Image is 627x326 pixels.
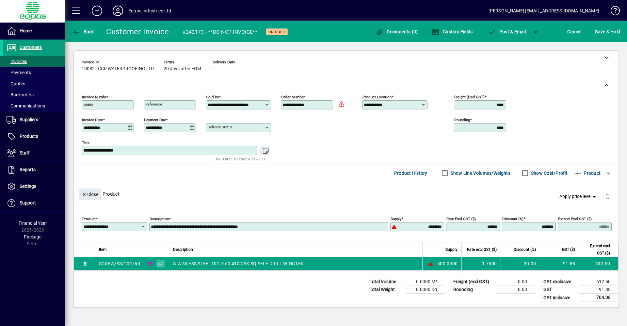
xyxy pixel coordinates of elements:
span: Discount (%) [514,246,536,253]
span: 10082 - CCR WATERPROOFING LTD [82,66,154,72]
mat-label: Reference [145,102,162,106]
td: 0.0000 M³ [406,278,445,286]
span: Documents (0) [376,29,418,34]
a: Backorders [3,89,65,100]
span: Product [574,168,601,178]
mat-label: Invoice date [82,118,103,122]
td: GST exclusive [540,278,579,286]
span: Staff [20,150,30,155]
span: Rate excl GST ($) [467,246,497,253]
span: Backorders [7,92,34,97]
span: - [213,66,214,72]
a: Home [3,23,65,39]
div: SCREW/SS/10G/60 [99,260,140,267]
mat-label: Supply [391,217,401,221]
app-page-header-button: Close [77,191,103,197]
a: Products [3,128,65,145]
div: Product [74,182,619,206]
span: Back [72,29,94,34]
div: #242173 - **DO NOT INVOICE** [183,27,258,37]
mat-label: Rounding [454,118,470,122]
span: Communications [7,103,45,108]
mat-label: Discount (%) [502,217,523,221]
mat-label: Sold by [206,95,219,99]
span: GST ($) [562,246,575,253]
span: Home [20,28,32,33]
mat-hint: Use 'Enter' to start a new line [215,155,266,163]
button: Documents (0) [374,26,420,38]
div: Equus Industries Ltd [128,6,171,16]
button: Product History [392,167,430,179]
td: 704.38 [579,294,619,302]
span: Close [81,189,98,200]
td: 91.88 [579,286,619,294]
span: Settings [20,184,36,189]
td: 0.00 [496,278,535,286]
span: Product History [394,168,427,178]
span: 2N NORTHERN [146,260,153,267]
button: Apply price level [557,191,600,203]
button: Product [571,167,604,179]
span: Products [20,134,38,139]
span: 500.0000 [437,260,458,267]
app-page-header-button: Delete [600,193,615,199]
button: Delete [600,188,615,204]
span: Quotes [7,81,25,86]
div: 1.7500 [466,260,497,267]
mat-label: Payment due [144,118,166,122]
span: Reports [20,167,36,172]
mat-label: Invoice number [82,95,108,99]
button: Profile [107,5,128,17]
span: Suppliers [20,117,38,122]
span: Apply price level [559,193,597,200]
a: Reports [3,162,65,178]
button: Post & Email [485,26,529,38]
span: S [595,29,598,34]
button: Save & Hold [593,26,622,38]
a: Payments [3,67,65,78]
td: 612.50 [579,278,619,286]
mat-label: Freight (excl GST) [454,95,485,99]
div: Customer Invoice [106,26,169,37]
button: Back [71,26,96,38]
td: 612.50 [579,257,618,270]
span: ave & Hold [595,26,620,37]
a: Invoices [3,56,65,67]
span: On hold [268,30,285,34]
td: Rounding [450,286,496,294]
span: Supply [445,246,458,253]
td: 30.00 [501,257,540,270]
a: Communications [3,100,65,111]
td: Freight (excl GST) [450,278,496,286]
mat-label: Rate excl GST ($) [446,217,476,221]
a: Staff [3,145,65,161]
a: Suppliers [3,112,65,128]
span: Invoices [7,59,27,64]
a: Quotes [3,78,65,89]
span: Description [173,246,193,253]
button: Close [79,188,101,200]
mat-label: Extend excl GST ($) [558,217,592,221]
mat-label: Description [150,217,169,221]
td: Total Volume [366,278,406,286]
span: 20 days after EOM [164,66,201,72]
span: Custom Fields [432,29,473,34]
span: P [499,29,502,34]
a: Knowledge Base [606,1,619,23]
button: Add [87,5,107,17]
td: Total Weight [366,286,406,294]
span: Payments [7,70,31,75]
span: STAINLESS STEEL10G X 60 410 CSK SQ SELF DRILL WINGTEK [173,260,304,267]
button: Cancel [566,26,583,38]
span: Extend excl GST ($) [583,242,610,257]
td: GST [540,286,579,294]
label: Show Line Volumes/Weights [449,170,510,176]
button: Custom Fields [430,26,474,38]
span: Customers [20,45,42,50]
mat-label: Order number [281,95,305,99]
span: Item [99,246,107,253]
a: Support [3,195,65,211]
label: Show Cost/Profit [530,170,568,176]
td: GST inclusive [540,294,579,302]
span: Package [24,234,41,239]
